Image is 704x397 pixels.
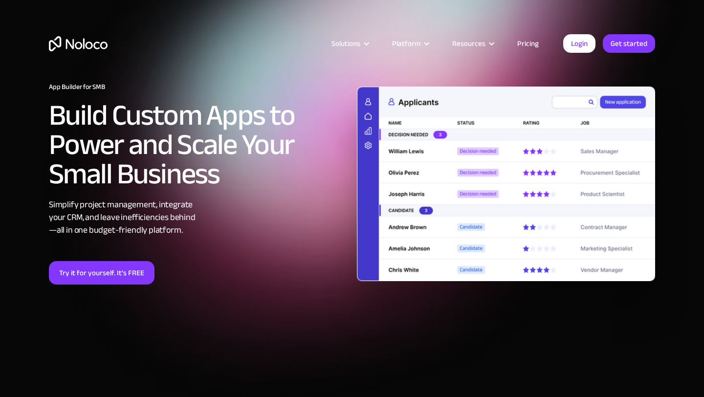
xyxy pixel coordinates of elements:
[603,34,655,53] a: Get started
[452,37,485,50] div: Resources
[49,101,347,189] h2: Build Custom Apps to Power and Scale Your Small Business
[380,37,440,50] div: Platform
[49,261,154,285] a: Try it for yourself. It’s FREE
[331,37,360,50] div: Solutions
[392,37,420,50] div: Platform
[505,37,551,50] a: Pricing
[49,198,347,237] div: Simplify project management, integrate your CRM, and leave inefficiencies behind —all in one budg...
[563,34,595,53] a: Login
[319,37,380,50] div: Solutions
[440,37,505,50] div: Resources
[49,36,108,51] a: home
